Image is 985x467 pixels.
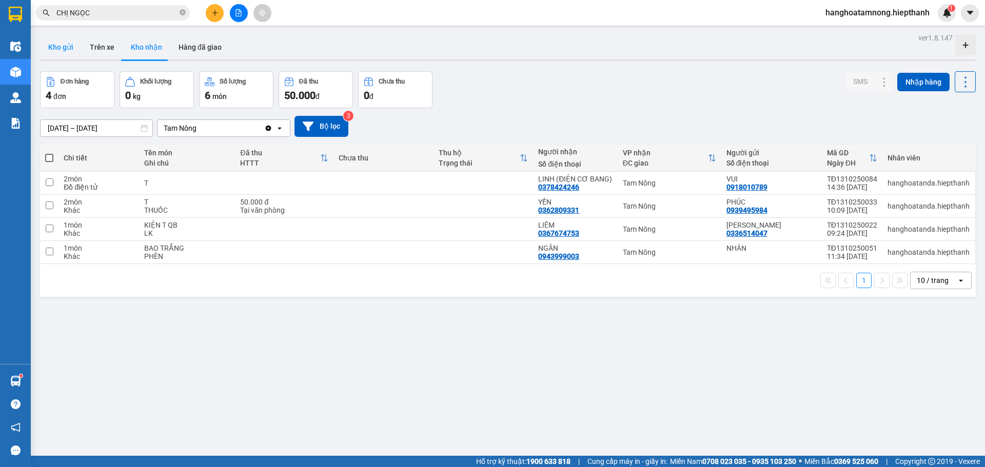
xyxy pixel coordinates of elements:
span: hanghoatamnong.hiepthanh [817,6,938,19]
div: T [144,179,230,187]
svg: open [275,124,284,132]
div: NGÂN [538,244,613,252]
span: 1 [950,5,953,12]
div: Tam Nông [623,225,716,233]
div: T [144,198,230,206]
div: 0918010789 [726,183,767,191]
div: Ngày ĐH [827,159,869,167]
sup: 1 [19,374,23,377]
strong: 0369 525 060 [834,457,878,465]
span: Miền Bắc [804,456,878,467]
div: hanghoatanda.hiepthanh [888,179,970,187]
span: Hỗ trợ kỹ thuật: [476,456,570,467]
button: Kho gửi [40,35,82,59]
strong: - Đối với hàng hoá bị thất lạc, hư hỏng... Công ty sẽ bồi thường 10 LẦN GIÁ CƯỚC GỬI [3,52,210,95]
div: HTTT [240,159,320,167]
button: Chưa thu0đ [358,71,432,108]
span: Miền Nam [670,456,796,467]
span: file-add [235,9,242,16]
div: VUI [726,175,817,183]
input: Selected Tam Nông. [198,123,199,133]
strong: 1900 633 818 [526,457,570,465]
div: Đồ điện tử [64,183,134,191]
div: Đã thu [240,149,320,157]
img: warehouse-icon [10,376,21,387]
div: Đã thu [299,78,318,85]
div: 1 món [64,244,134,252]
input: Select a date range. [41,120,152,136]
input: Tìm tên, số ĐT hoặc mã đơn [56,7,178,18]
img: icon-new-feature [942,8,952,17]
div: Tam Nông [623,202,716,210]
div: 2 món [64,198,134,206]
button: caret-down [961,4,979,22]
span: notification [11,422,21,432]
button: 1 [856,273,872,288]
div: Tại văn phòng [240,206,328,214]
span: plus [211,9,219,16]
div: Ghi chú [144,159,230,167]
div: Mã GD [827,149,869,157]
button: Đơn hàng4đơn [40,71,114,108]
div: Số lượng [220,78,246,85]
div: PHÈN [144,252,230,260]
div: Tam Nông [623,179,716,187]
div: LK [144,229,230,237]
th: Toggle SortBy [822,145,882,172]
svg: Clear value [264,124,272,132]
img: solution-icon [10,118,21,129]
div: LIÊM [538,221,613,229]
button: Đã thu50.000đ [279,71,353,108]
button: Hàng đã giao [170,35,230,59]
span: 0 [125,89,131,101]
div: 0362809331 [538,206,579,214]
div: Khác [64,229,134,237]
span: đơn [53,92,66,100]
div: Số điện thoại [726,159,817,167]
div: Nhân viên [888,154,970,162]
div: Người nhận [538,148,613,156]
span: 50.000 [284,89,316,101]
div: Thu hộ [439,149,520,157]
div: hanghoatanda.hiepthanh [888,202,970,210]
div: Chưa thu [379,78,405,85]
div: 0943999003 [538,252,579,260]
span: copyright [928,458,935,465]
div: Khác [64,252,134,260]
span: search [43,9,50,16]
span: kg [133,92,141,100]
strong: Quy định nhận/gửi hàng: [3,36,139,50]
div: Khác [64,206,134,214]
div: Người gửi [726,149,817,157]
div: 0939495984 [726,206,767,214]
button: file-add [230,4,248,22]
button: Kho nhận [123,35,170,59]
button: plus [206,4,224,22]
div: TĐ1310250033 [827,198,877,206]
span: 4 [46,89,51,101]
img: warehouse-icon [10,41,21,52]
span: đ [316,92,320,100]
span: đ [369,92,373,100]
div: ĐC giao [623,159,708,167]
button: SMS [845,72,876,91]
span: caret-down [966,8,975,17]
button: Nhập hàng [897,73,950,91]
div: TĐ1310250022 [827,221,877,229]
button: aim [253,4,271,22]
button: Số lượng6món [199,71,273,108]
div: TĐ1310250051 [827,244,877,252]
div: 10:09 [DATE] [827,206,877,214]
sup: 1 [948,5,955,12]
span: question-circle [11,399,21,409]
div: Khối lượng [140,78,171,85]
span: 20.000 [7,5,58,25]
button: Bộ lọc [294,116,348,137]
div: Trạng thái [439,159,520,167]
div: 2 món [64,175,134,183]
span: 0 [364,89,369,101]
span: close-circle [180,9,186,15]
span: aim [259,9,266,16]
span: message [11,445,21,455]
sup: 3 [343,111,353,121]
